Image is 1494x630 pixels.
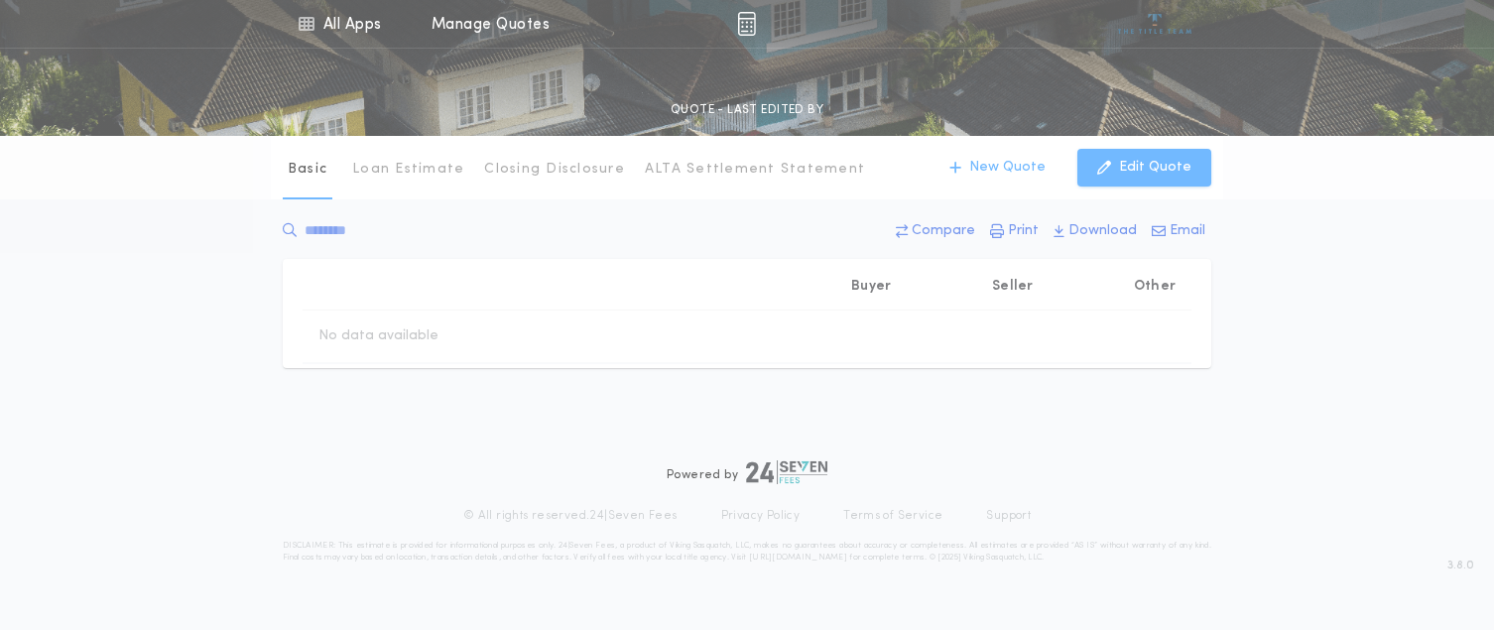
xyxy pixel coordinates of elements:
[352,160,464,180] p: Loan Estimate
[1008,221,1039,241] p: Print
[667,460,827,484] div: Powered by
[1134,277,1176,297] p: Other
[1068,221,1137,241] p: Download
[1118,14,1192,34] img: vs-icon
[930,149,1065,187] button: New Quote
[749,554,847,562] a: [URL][DOMAIN_NAME]
[737,12,756,36] img: img
[1170,221,1205,241] p: Email
[851,277,891,297] p: Buyer
[984,213,1045,249] button: Print
[1146,213,1211,249] button: Email
[1048,213,1143,249] button: Download
[992,277,1034,297] p: Seller
[303,311,454,362] td: No data available
[746,460,827,484] img: logo
[463,508,678,524] p: © All rights reserved. 24|Seven Fees
[986,508,1031,524] a: Support
[288,160,327,180] p: Basic
[721,508,801,524] a: Privacy Policy
[890,213,981,249] button: Compare
[645,160,865,180] p: ALTA Settlement Statement
[969,158,1046,178] p: New Quote
[843,508,942,524] a: Terms of Service
[912,221,975,241] p: Compare
[484,160,625,180] p: Closing Disclosure
[671,100,823,120] p: QUOTE - LAST EDITED BY
[1119,158,1191,178] p: Edit Quote
[1447,557,1474,574] span: 3.8.0
[1077,149,1211,187] button: Edit Quote
[283,540,1211,564] p: DISCLAIMER: This estimate is provided for informational purposes only. 24|Seven Fees, a product o...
